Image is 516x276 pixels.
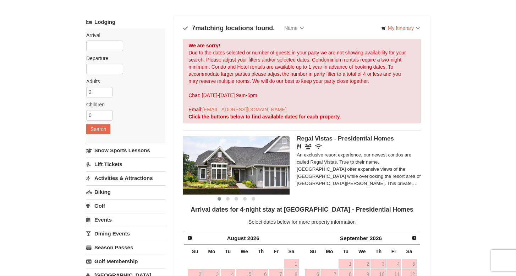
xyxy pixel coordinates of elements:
[358,249,366,254] span: Wednesday
[305,144,312,149] i: Banquet Facilities
[183,25,275,32] h4: matching locations found.
[192,25,195,32] span: 7
[202,107,286,112] a: [EMAIL_ADDRESS][DOMAIN_NAME]
[406,249,412,254] span: Saturday
[315,144,322,149] i: Wireless Internet (free)
[411,235,417,241] span: Next
[86,213,165,226] a: Events
[284,259,298,269] a: 1
[247,235,259,241] span: 2026
[354,259,371,269] a: 2
[86,124,110,134] button: Search
[86,16,165,28] a: Lodging
[297,152,421,187] div: An exclusive resort experience, our newest condos are called Regal Vistas. True to their name, [G...
[86,171,165,185] a: Activities & Attractions
[208,249,215,254] span: Monday
[86,199,165,212] a: Golf
[86,32,160,39] label: Arrival
[192,249,198,254] span: Sunday
[289,249,295,254] span: Saturday
[377,23,424,33] a: My Itinerary
[370,235,382,241] span: 2026
[409,233,419,243] a: Next
[86,227,165,240] a: Dining Events
[297,144,301,149] i: Restaurant
[340,235,368,241] span: September
[391,249,396,254] span: Friday
[86,78,160,85] label: Adults
[258,249,264,254] span: Thursday
[248,219,356,225] span: Select dates below for more property information
[183,206,421,213] h4: Arrival dates for 4-night stay at [GEOGRAPHIC_DATA] - Presidential Homes
[279,21,309,35] a: Name
[86,255,165,268] a: Golf Membership
[375,249,381,254] span: Thursday
[274,249,279,254] span: Friday
[343,249,348,254] span: Tuesday
[225,249,231,254] span: Tuesday
[297,135,394,142] span: Regal Vistas - Presidential Homes
[326,249,333,254] span: Monday
[187,235,193,241] span: Prev
[339,259,353,269] a: 1
[183,39,421,123] div: Due to the dates selected or number of guests in your party we are not showing availability for y...
[188,43,220,48] strong: We are sorry!
[86,185,165,198] a: Biking
[386,259,401,269] a: 4
[241,249,248,254] span: Wednesday
[86,241,165,254] a: Season Passes
[86,158,165,171] a: Lift Tickets
[402,259,416,269] a: 5
[86,55,160,62] label: Departure
[310,249,316,254] span: Sunday
[227,235,246,241] span: August
[86,101,160,108] label: Children
[188,114,341,120] strong: Click the buttons below to find available dates for each property.
[86,144,165,157] a: Snow Sports Lessons
[185,233,195,243] a: Prev
[371,259,386,269] a: 3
